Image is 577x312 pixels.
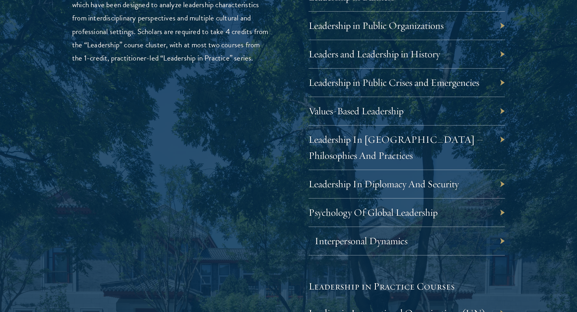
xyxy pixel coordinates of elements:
[309,76,479,89] a: Leadership in Public Crises and Emergencies
[309,280,505,293] h5: Leadership in Practice Courses
[309,206,438,219] a: Psychology Of Global Leadership
[309,178,459,190] a: Leadership In Diplomacy And Security
[309,133,483,162] a: Leadership In [GEOGRAPHIC_DATA] – Philosophies And Practices
[315,235,408,247] a: Interpersonal Dynamics
[309,105,403,117] a: Values-Based Leadership
[309,19,444,32] a: Leadership in Public Organizations
[309,48,440,60] a: Leaders and Leadership in History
